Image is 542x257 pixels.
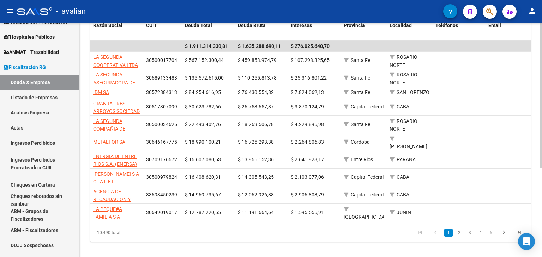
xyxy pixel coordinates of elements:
[513,229,526,237] a: go to last page
[291,139,324,145] span: $ 2.264.806,83
[429,229,442,237] a: go to previous page
[390,144,427,149] span: [PERSON_NAME]
[435,23,458,28] span: Teléfonos
[497,229,511,237] a: go to next page
[390,118,417,132] span: ROSARIO NORTE
[397,104,409,109] span: CABA
[291,121,324,127] span: $ 4.229.895,98
[351,104,384,109] span: Capital Federal
[238,23,266,28] span: Deuda Bruta
[93,153,137,167] span: ENERGIA DE ENTRE RIOS S.A. (ENERSA)
[397,157,416,162] span: PARANA
[444,229,453,237] a: 1
[235,18,288,41] datatable-header-cell: Deuda Bruta
[488,23,501,28] span: Email
[93,171,139,185] span: [PERSON_NAME] S A C I A F E I
[476,229,484,237] a: 4
[146,23,157,28] span: CUIT
[146,174,177,180] span: 30500979824
[93,206,122,220] span: LA PEQUE#A FAMILIA S A
[4,48,59,56] span: ANMAT - Trazabilidad
[397,174,409,180] span: CABA
[291,23,312,28] span: Intereses
[185,57,224,63] span: $ 567.152.300,44
[351,157,373,162] span: Entre Rios
[351,139,370,145] span: Cordoba
[351,192,384,198] span: Capital Federal
[291,104,324,109] span: $ 3.870.124,79
[146,192,177,198] span: 33693450239
[351,75,370,81] span: Santa Fe
[185,174,221,180] span: $ 16.408.620,31
[291,174,324,180] span: $ 2.103.077,06
[238,192,274,198] span: $ 12.062.926,88
[185,121,221,127] span: $ 22.493.402,76
[238,209,274,215] span: $ 11.191.664,64
[413,229,427,237] a: go to first page
[351,57,370,63] span: Santa Fe
[93,189,131,218] span: AGENCIA DE RECAUDACION Y CONTROL ADUANERO
[146,89,177,95] span: 30572884313
[146,121,177,127] span: 30500034625
[291,209,324,215] span: $ 1.595.555,91
[146,139,177,145] span: 30646167775
[146,209,177,215] span: 30649019017
[185,157,221,162] span: $ 16.607.080,53
[185,139,221,145] span: $ 18.990.100,21
[93,54,138,84] span: LA SEGUNDA COOPERATIVA LTDA DE SEGUROS GENERALES
[344,214,391,220] span: [GEOGRAPHIC_DATA]
[341,18,387,41] datatable-header-cell: Provincia
[351,89,370,95] span: Santa Fe
[185,43,228,49] span: $ 1.911.314.330,81
[390,72,417,86] span: ROSARIO NORTE
[344,23,365,28] span: Provincia
[93,89,109,95] span: IDM SA
[238,174,274,180] span: $ 14.305.543,25
[387,18,433,41] datatable-header-cell: Localidad
[238,139,274,145] span: $ 16.725.293,38
[238,75,277,81] span: $ 110.255.813,78
[475,227,486,239] li: page 4
[454,227,464,239] li: page 2
[433,18,486,41] datatable-header-cell: Teléfonos
[185,104,221,109] span: $ 30.623.782,66
[291,157,324,162] span: $ 2.641.928,17
[397,89,429,95] span: SAN LORENZO
[93,101,140,146] span: GRANJA TRES ARROYOS SOCIEDAD ANONIMA COMERCIAL AGROPECUARIA FIN E INDUSTRIAL
[143,18,182,41] datatable-header-cell: CUIT
[185,89,221,95] span: $ 84.254.616,95
[238,157,274,162] span: $ 13.965.152,36
[4,33,55,41] span: Hospitales Públicos
[93,23,122,28] span: Razón Social
[487,229,495,237] a: 5
[518,233,535,250] div: Open Intercom Messenger
[390,54,417,68] span: ROSARIO NORTE
[291,192,324,198] span: $ 2.906.808,79
[4,63,46,71] span: Fiscalización RG
[238,121,274,127] span: $ 18.263.506,78
[6,7,14,15] mat-icon: menu
[455,229,463,237] a: 2
[397,209,411,215] span: JUNIN
[146,104,177,109] span: 30517307099
[93,72,135,101] span: LA SEGUNDA ASEGURADORA DE RIESGOS DEL TRABAJO S A
[390,23,412,28] span: Localidad
[465,229,474,237] a: 3
[185,192,221,198] span: $ 14.969.735,67
[351,121,370,127] span: Santa Fe
[90,18,143,41] datatable-header-cell: Razón Social
[93,139,125,145] span: METALFOR SA
[146,57,177,63] span: 30500017704
[351,174,384,180] span: Capital Federal
[146,157,177,162] span: 30709176672
[291,57,330,63] span: $ 107.298.325,65
[185,23,212,28] span: Deuda Total
[238,57,277,63] span: $ 459.853.974,79
[238,104,274,109] span: $ 26.753.657,87
[185,75,224,81] span: $ 135.572.615,00
[397,192,409,198] span: CABA
[443,227,454,239] li: page 1
[185,209,221,215] span: $ 12.787.220,55
[238,43,281,49] span: $ 1.635.288.690,11
[291,43,330,49] span: $ 276.025.640,70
